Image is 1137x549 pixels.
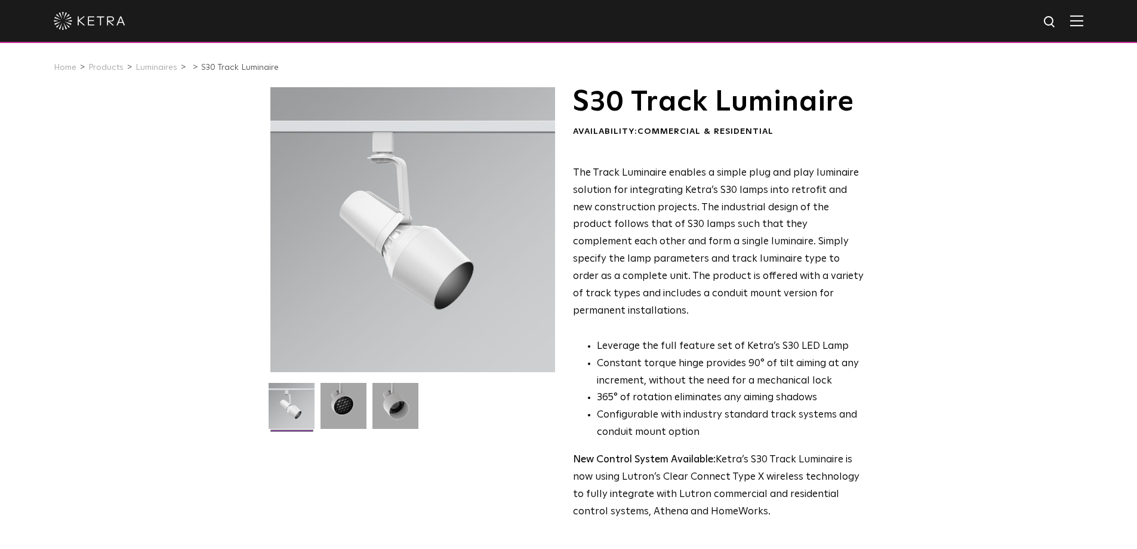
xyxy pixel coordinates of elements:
strong: New Control System Available: [573,455,716,465]
a: Products [88,63,124,72]
h1: S30 Track Luminaire [573,87,864,117]
img: search icon [1043,15,1058,30]
span: The Track Luminaire enables a simple plug and play luminaire solution for integrating Ketra’s S30... [573,168,864,316]
p: Ketra’s S30 Track Luminaire is now using Lutron’s Clear Connect Type X wireless technology to ful... [573,452,864,521]
a: Home [54,63,76,72]
span: Commercial & Residential [637,127,774,136]
li: Leverage the full feature set of Ketra’s S30 LED Lamp [597,338,864,355]
img: 9e3d97bd0cf938513d6e [372,383,418,438]
img: Hamburger%20Nav.svg [1070,15,1083,26]
div: Availability: [573,126,864,138]
img: 3b1b0dc7630e9da69e6b [321,383,366,438]
img: ketra-logo-2019-white [54,12,125,30]
li: Configurable with industry standard track systems and conduit mount option [597,407,864,441]
a: Luminaires [135,63,177,72]
li: Constant torque hinge provides 90° of tilt aiming at any increment, without the need for a mechan... [597,355,864,390]
a: S30 Track Luminaire [201,63,279,72]
img: S30-Track-Luminaire-2021-Web-Square [269,383,315,438]
li: 365° of rotation eliminates any aiming shadows [597,389,864,407]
